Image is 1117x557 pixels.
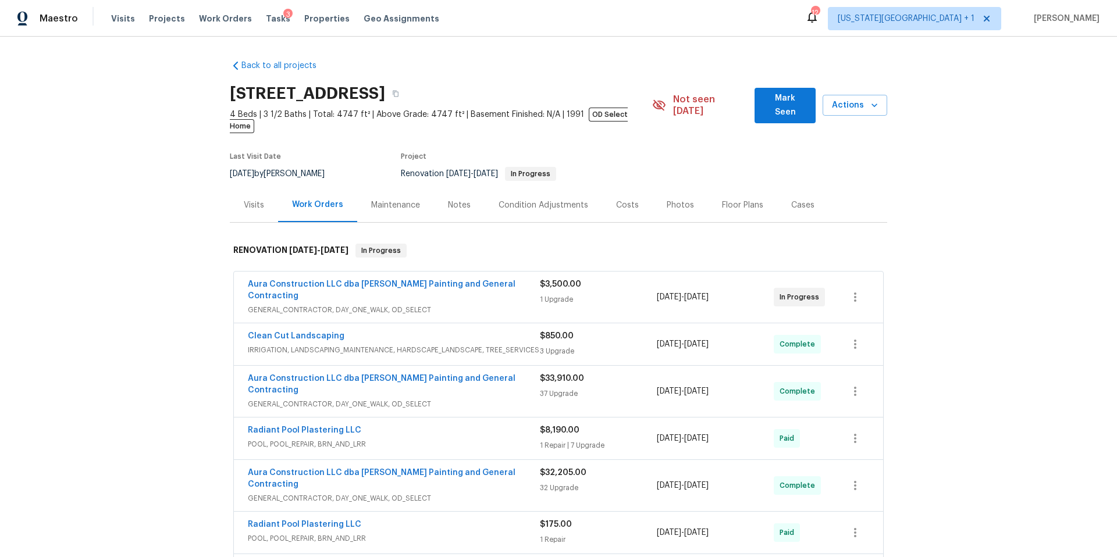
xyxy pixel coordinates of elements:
div: Visits [244,199,264,211]
a: Aura Construction LLC dba [PERSON_NAME] Painting and General Contracting [248,469,515,488]
span: In Progress [780,291,824,303]
span: [DATE] [657,293,681,301]
span: [DATE] [684,293,709,301]
a: Clean Cut Landscaping [248,332,344,340]
div: 3 Upgrade [540,345,657,357]
span: [DATE] [321,246,348,254]
div: 1 Repair [540,534,657,545]
span: GENERAL_CONTRACTOR, DAY_ONE_WALK, OD_SELECT [248,304,540,316]
span: IRRIGATION, LANDSCAPING_MAINTENANCE, HARDSCAPE_LANDSCAPE, TREE_SERVICES [248,344,540,356]
span: [DATE] [230,170,254,178]
span: [DATE] [657,340,681,348]
div: by [PERSON_NAME] [230,167,339,181]
span: Complete [780,385,820,397]
span: Renovation [401,170,556,178]
span: [DATE] [289,246,317,254]
span: [DATE] [657,481,681,490]
span: POOL, POOL_REPAIR, BRN_AND_LRR [248,438,540,450]
span: - [657,480,709,491]
div: 37 Upgrade [540,388,657,399]
div: RENOVATION [DATE]-[DATE]In Progress [230,232,887,269]
div: 12 [811,7,819,19]
div: Maintenance [371,199,420,211]
a: Aura Construction LLC dba [PERSON_NAME] Painting and General Contracting [248,374,515,394]
span: [DATE] [684,529,709,537]
span: [DATE] [684,481,709,490]
span: Complete [780,480,820,491]
div: Work Orders [292,199,343,210]
span: 4 Beds | 3 1/2 Baths | Total: 4747 ft² | Above Grade: 4747 ft² | Basement Finished: N/A | 1991 [230,109,652,132]
button: Actions [823,95,887,116]
span: [US_STATE][GEOGRAPHIC_DATA] + 1 [838,13,974,24]
span: Last Visit Date [230,153,281,160]
span: - [657,291,709,303]
span: $850.00 [540,332,574,340]
div: Notes [448,199,471,211]
span: In Progress [357,245,405,256]
span: - [657,385,709,397]
div: Floor Plans [722,199,763,211]
span: Paid [780,527,799,538]
span: GENERAL_CONTRACTOR, DAY_ONE_WALK, OD_SELECT [248,492,540,504]
span: Complete [780,338,820,350]
div: Costs [616,199,639,211]
h2: [STREET_ADDRESS] [230,88,385,99]
span: $32,205.00 [540,469,586,477]
span: OD Select Home [230,108,628,133]
span: Projects [149,13,185,24]
span: GENERAL_CONTRACTOR, DAY_ONE_WALK, OD_SELECT [248,398,540,410]
div: 32 Upgrade [540,482,657,494]
div: 1 Repair | 7 Upgrade [540,440,657,451]
button: Mark Seen [755,88,816,123]
span: Project [401,153,426,160]
span: - [657,527,709,538]
a: Aura Construction LLC dba [PERSON_NAME] Painting and General Contracting [248,280,515,300]
h6: RENOVATION [233,244,348,258]
div: 3 [283,9,293,20]
span: [DATE] [684,340,709,348]
span: $175.00 [540,520,572,529]
span: [DATE] [684,387,709,395]
div: 1 Upgrade [540,294,657,305]
span: - [657,338,709,350]
span: $3,500.00 [540,280,581,288]
span: Maestro [40,13,78,24]
span: Work Orders [199,13,252,24]
a: Radiant Pool Plastering LLC [248,426,361,434]
span: Tasks [266,15,290,23]
span: [DATE] [657,529,681,537]
span: [DATE] [657,387,681,395]
span: - [446,170,498,178]
span: [PERSON_NAME] [1029,13,1100,24]
button: Copy Address [385,83,406,104]
span: Properties [304,13,350,24]
span: Visits [111,13,135,24]
span: POOL, POOL_REPAIR, BRN_AND_LRR [248,533,540,544]
span: Paid [780,433,799,444]
span: [DATE] [474,170,498,178]
span: Not seen [DATE] [673,94,747,117]
span: $8,190.00 [540,426,579,434]
span: Actions [832,98,878,113]
span: Mark Seen [764,91,807,120]
span: [DATE] [657,434,681,442]
div: Cases [791,199,814,211]
span: In Progress [506,170,555,177]
span: - [657,433,709,444]
span: Geo Assignments [364,13,439,24]
span: $33,910.00 [540,374,584,383]
div: Photos [667,199,694,211]
span: [DATE] [684,434,709,442]
a: Radiant Pool Plastering LLC [248,520,361,529]
span: - [289,246,348,254]
div: Condition Adjustments [499,199,588,211]
span: [DATE] [446,170,471,178]
a: Back to all projects [230,60,341,72]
